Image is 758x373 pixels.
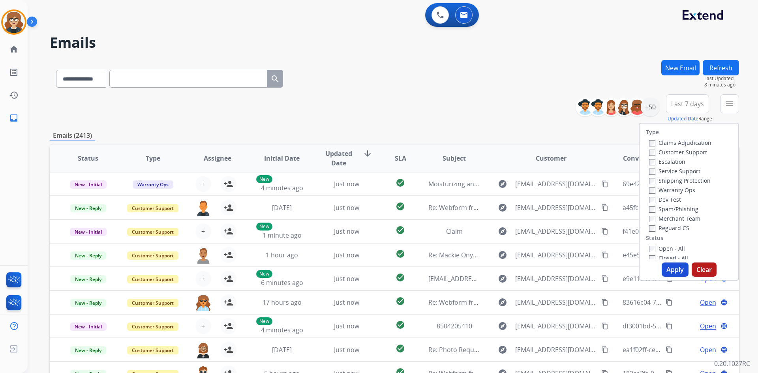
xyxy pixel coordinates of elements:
mat-icon: person_add [224,298,233,307]
mat-icon: check_circle [396,178,405,187]
input: Closed - All [649,255,655,262]
mat-icon: person_add [224,227,233,236]
span: 1 minute ago [263,231,302,240]
span: Re: Mackie Onyx16 [428,251,483,259]
label: Dev Test [649,196,681,203]
input: Spam/Phishing [649,206,655,213]
mat-icon: content_copy [601,322,608,330]
mat-icon: person_add [224,274,233,283]
mat-icon: check_circle [396,273,405,282]
label: Spam/Phishing [649,205,698,213]
mat-icon: explore [498,298,507,307]
label: Escalation [649,158,685,165]
mat-icon: content_copy [601,204,608,211]
span: + [201,321,205,331]
span: df3001bd-56cd-45c4-b627-2501bf464980 [623,322,743,330]
span: [DATE] [272,203,292,212]
span: 69e42eb7-862a-46a3-92df-4d572ada3740 [623,180,744,188]
mat-icon: check_circle [396,344,405,353]
p: New [256,317,272,325]
img: agent-avatar [195,200,211,216]
span: [EMAIL_ADDRESS][DOMAIN_NAME] [515,203,597,212]
label: Closed - All [649,254,688,262]
span: + [201,179,205,189]
mat-icon: content_copy [666,322,673,330]
mat-icon: menu [725,99,734,109]
input: Escalation [649,159,655,165]
span: Initial Date [264,154,300,163]
span: [EMAIL_ADDRESS][DOMAIN_NAME] [428,274,531,283]
span: Customer Support [127,346,178,354]
label: Open - All [649,245,685,252]
mat-icon: content_copy [601,180,608,187]
span: 4 minutes ago [261,326,303,334]
span: Just now [334,251,359,259]
span: [EMAIL_ADDRESS][DOMAIN_NAME] [515,274,597,283]
input: Claims Adjudication [649,140,655,146]
mat-icon: home [9,45,19,54]
span: New - Reply [70,251,106,260]
label: Claims Adjudication [649,139,711,146]
span: Just now [334,298,359,307]
span: Status [78,154,98,163]
p: New [256,223,272,231]
button: + [195,223,211,239]
p: New [256,175,272,183]
img: agent-avatar [195,247,211,264]
mat-icon: history [9,90,19,100]
button: Refresh [703,60,739,75]
img: agent-avatar [195,342,211,358]
span: [EMAIL_ADDRESS][DOMAIN_NAME] [515,321,597,331]
span: Just now [334,274,359,283]
input: Customer Support [649,150,655,156]
mat-icon: check_circle [396,320,405,330]
p: 0.20.1027RC [714,359,750,368]
mat-icon: content_copy [666,299,673,306]
span: [EMAIL_ADDRESS][DOMAIN_NAME] [515,227,597,236]
mat-icon: explore [498,227,507,236]
button: + [195,318,211,334]
span: Re: Webform from [EMAIL_ADDRESS][DOMAIN_NAME] on [DATE] [428,203,618,212]
mat-icon: language [720,346,728,353]
span: 1 hour ago [266,251,298,259]
span: Customer Support [127,251,178,260]
button: + [195,176,211,192]
span: New - Initial [70,228,107,236]
input: Reguard CS [649,225,655,232]
mat-icon: person_add [224,250,233,260]
label: Type [646,128,659,136]
mat-icon: content_copy [601,346,608,353]
span: Just now [334,345,359,354]
mat-icon: inbox [9,113,19,123]
mat-icon: check_circle [396,202,405,211]
span: 83616c04-7f89-4007-91b4-684fb5f66db1 [623,298,741,307]
mat-icon: language [720,299,728,306]
span: SLA [395,154,406,163]
button: + [195,271,211,287]
mat-icon: check_circle [396,296,405,306]
span: New - Reply [70,275,106,283]
button: Last 7 days [666,94,709,113]
label: Warranty Ops [649,186,695,194]
span: [EMAIL_ADDRESS][DOMAIN_NAME] [515,345,597,354]
mat-icon: explore [498,179,507,189]
span: Just now [334,203,359,212]
mat-icon: search [270,74,280,84]
input: Open - All [649,246,655,252]
span: Customer Support [127,322,178,331]
span: Customer Support [127,228,178,236]
span: 17 hours ago [263,298,302,307]
button: New Email [661,60,700,75]
mat-icon: explore [498,203,507,212]
span: Last 7 days [671,102,704,105]
span: Warranty Ops [133,180,173,189]
span: Range [668,115,712,122]
mat-icon: content_copy [601,228,608,235]
span: Assignee [204,154,231,163]
span: New - Reply [70,346,106,354]
mat-icon: person_add [224,321,233,331]
label: Reguard CS [649,224,689,232]
button: Updated Date [668,116,698,122]
div: +50 [641,97,660,116]
mat-icon: content_copy [601,275,608,282]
